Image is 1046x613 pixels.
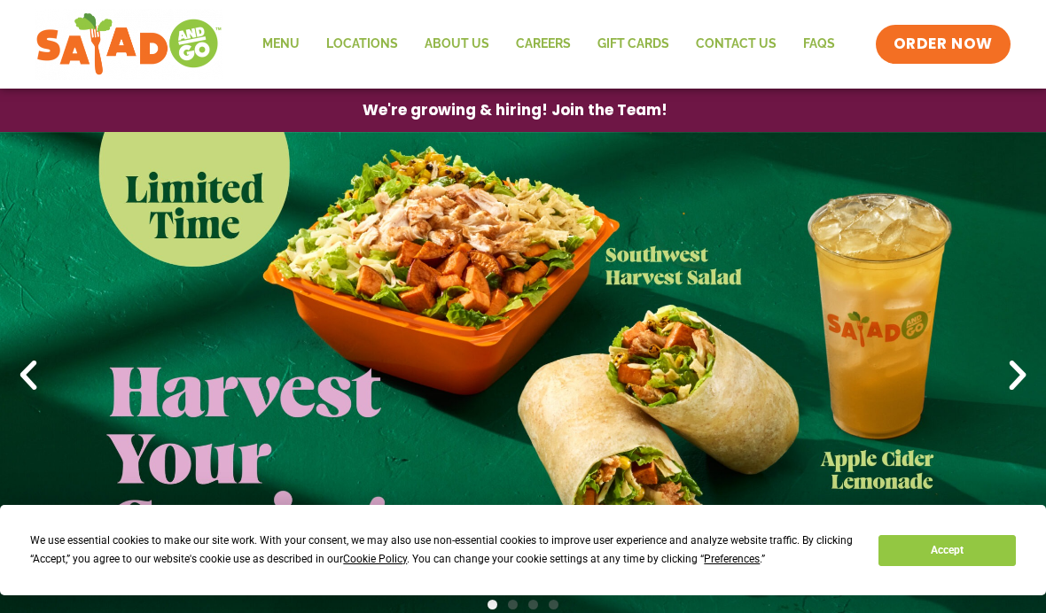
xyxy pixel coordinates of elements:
[343,553,407,565] span: Cookie Policy
[249,24,848,65] nav: Menu
[704,553,760,565] span: Preferences
[683,24,790,65] a: Contact Us
[35,9,222,80] img: new-SAG-logo-768×292
[363,103,667,118] span: We're growing & hiring! Join the Team!
[876,25,1011,64] a: ORDER NOW
[894,34,993,55] span: ORDER NOW
[998,356,1037,395] div: Next slide
[549,600,558,609] span: Go to slide 4
[9,356,48,395] div: Previous slide
[584,24,683,65] a: GIFT CARDS
[790,24,848,65] a: FAQs
[528,600,538,609] span: Go to slide 3
[508,600,518,609] span: Go to slide 2
[249,24,313,65] a: Menu
[30,532,857,569] div: We use essential cookies to make our site work. With your consent, we may also use non-essential ...
[488,600,497,609] span: Go to slide 1
[503,24,584,65] a: Careers
[411,24,503,65] a: About Us
[313,24,411,65] a: Locations
[878,535,1015,566] button: Accept
[336,89,694,131] a: We're growing & hiring! Join the Team!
